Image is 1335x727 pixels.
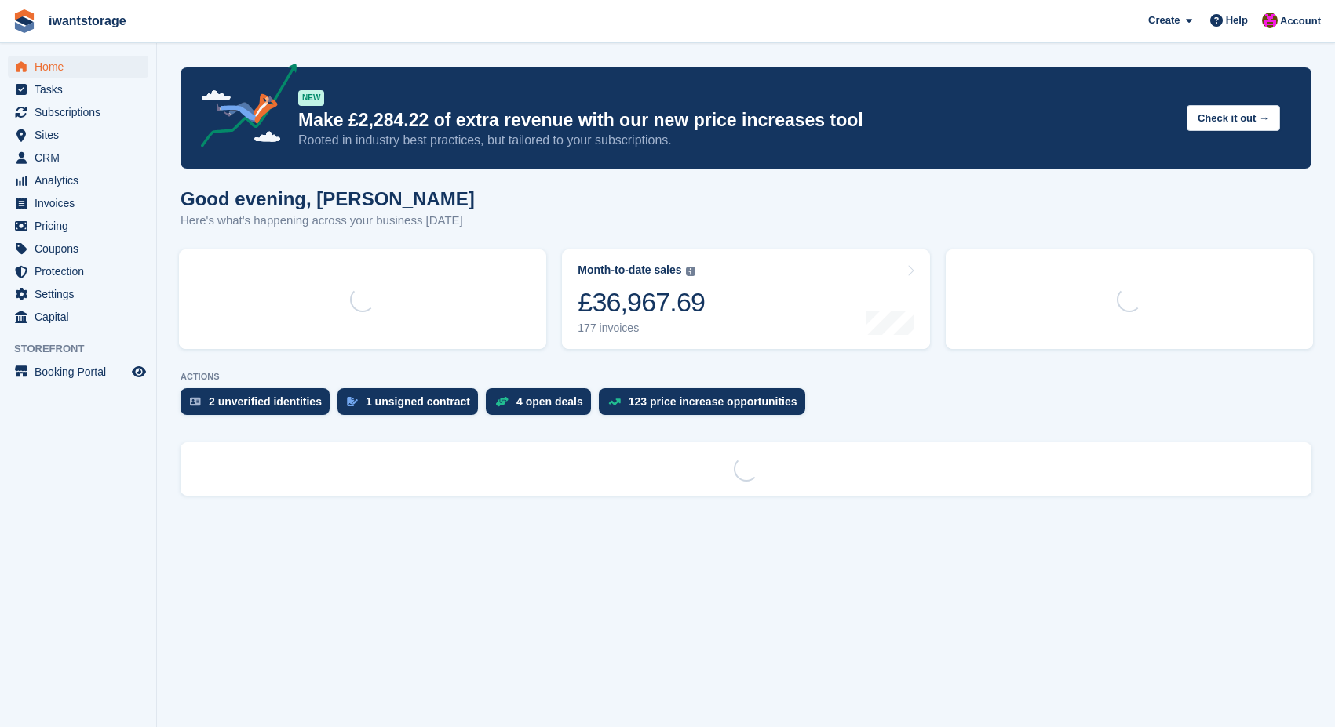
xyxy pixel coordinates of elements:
span: Subscriptions [35,101,129,123]
p: Make £2,284.22 of extra revenue with our new price increases tool [298,109,1174,132]
a: menu [8,101,148,123]
a: menu [8,283,148,305]
span: Help [1226,13,1248,28]
img: Jonathan [1262,13,1278,28]
div: £36,967.69 [578,286,705,318]
a: 4 open deals [486,388,599,423]
a: Preview store [129,362,148,381]
img: price-adjustments-announcement-icon-8257ccfd72463d97f412b2fc003d46551f7dbcb40ab6d574587a9cd5c0d94... [188,64,297,153]
div: 177 invoices [578,322,705,335]
a: menu [8,215,148,237]
a: menu [8,124,148,146]
h1: Good evening, [PERSON_NAME] [181,188,475,209]
a: menu [8,147,148,169]
a: menu [8,260,148,282]
span: Account [1280,13,1321,29]
img: contract_signature_icon-13c848040528278c33f63329250d36e43548de30e8caae1d1a13099fd9432cc5.svg [347,397,358,406]
img: verify_identity-adf6edd0f0f0b5bbfe63781bf79b02c33cf7c696d77639b501bdc392416b5a36.svg [190,397,201,406]
span: Coupons [35,238,129,260]
span: Booking Portal [35,361,129,383]
div: NEW [298,90,324,106]
a: menu [8,306,148,328]
div: 123 price increase opportunities [629,395,797,408]
img: stora-icon-8386f47178a22dfd0bd8f6a31ec36ba5ce8667c1dd55bd0f319d3a0aa187defe.svg [13,9,36,33]
span: Create [1148,13,1180,28]
a: menu [8,192,148,214]
a: menu [8,78,148,100]
a: menu [8,238,148,260]
p: Here's what's happening across your business [DATE] [181,212,475,230]
a: 123 price increase opportunities [599,388,813,423]
div: 1 unsigned contract [366,395,470,408]
span: Protection [35,260,129,282]
button: Check it out → [1187,105,1280,131]
a: 1 unsigned contract [337,388,486,423]
span: Analytics [35,169,129,191]
div: 2 unverified identities [209,395,322,408]
a: Month-to-date sales £36,967.69 177 invoices [562,249,929,349]
span: Tasks [35,78,129,100]
a: menu [8,361,148,383]
img: deal-1b604bf984904fb50ccaf53a9ad4b4a5d6e5aea283cecdc64d6e3604feb123c2.svg [495,396,509,407]
span: Home [35,56,129,78]
a: menu [8,56,148,78]
a: iwantstorage [42,8,133,34]
a: 2 unverified identities [181,388,337,423]
span: Sites [35,124,129,146]
p: Rooted in industry best practices, but tailored to your subscriptions. [298,132,1174,149]
img: icon-info-grey-7440780725fd019a000dd9b08b2336e03edf1995a4989e88bcd33f0948082b44.svg [686,267,695,276]
span: CRM [35,147,129,169]
span: Storefront [14,341,156,357]
span: Settings [35,283,129,305]
span: Capital [35,306,129,328]
img: price_increase_opportunities-93ffe204e8149a01c8c9dc8f82e8f89637d9d84a8eef4429ea346261dce0b2c0.svg [608,398,621,405]
div: 4 open deals [516,395,583,408]
a: menu [8,169,148,191]
p: ACTIONS [181,372,1311,382]
div: Month-to-date sales [578,264,681,277]
span: Pricing [35,215,129,237]
span: Invoices [35,192,129,214]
